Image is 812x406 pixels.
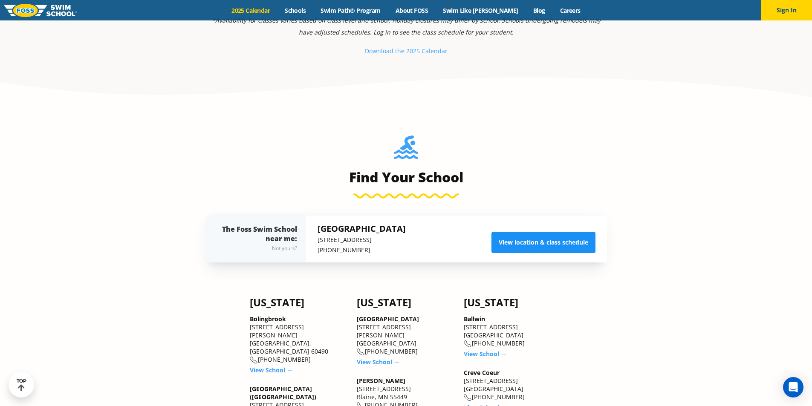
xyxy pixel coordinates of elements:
[250,366,293,374] a: View School →
[464,297,562,308] h4: [US_STATE]
[250,315,286,323] a: Bolingbrook
[318,245,406,255] p: [PHONE_NUMBER]
[277,6,313,14] a: Schools
[318,235,406,245] p: [STREET_ADDRESS]
[401,47,448,55] small: e 2025 Calendar
[552,6,588,14] a: Careers
[464,315,562,348] div: [STREET_ADDRESS] [GEOGRAPHIC_DATA] [PHONE_NUMBER]
[464,350,507,358] a: View School →
[464,369,562,401] div: [STREET_ADDRESS] [GEOGRAPHIC_DATA] [PHONE_NUMBER]
[222,225,297,253] div: The Foss Swim School near me:
[464,394,472,401] img: location-phone-o-icon.svg
[224,6,277,14] a: 2025 Calendar
[205,169,607,186] h3: Find Your School
[526,6,552,14] a: Blog
[394,135,418,164] img: Foss-Location-Swimming-Pool-Person.svg
[313,6,388,14] a: Swim Path® Program
[357,315,419,323] a: [GEOGRAPHIC_DATA]
[357,297,455,308] h4: [US_STATE]
[318,223,406,235] h5: [GEOGRAPHIC_DATA]
[4,4,77,17] img: FOSS Swim School Logo
[357,315,455,356] div: [STREET_ADDRESS][PERSON_NAME] [GEOGRAPHIC_DATA] [PHONE_NUMBER]
[388,6,436,14] a: About FOSS
[17,378,26,392] div: TOP
[436,6,526,14] a: Swim Like [PERSON_NAME]
[250,315,348,364] div: [STREET_ADDRESS][PERSON_NAME] [GEOGRAPHIC_DATA], [GEOGRAPHIC_DATA] 60490 [PHONE_NUMBER]
[783,377,803,397] div: Open Intercom Messenger
[464,315,485,323] a: Ballwin
[365,47,448,55] a: Download the 2025 Calendar
[357,377,405,385] a: [PERSON_NAME]
[464,340,472,348] img: location-phone-o-icon.svg
[491,232,595,253] a: View location & class schedule
[250,357,258,364] img: location-phone-o-icon.svg
[250,297,348,308] h4: [US_STATE]
[357,348,365,356] img: location-phone-o-icon.svg
[365,47,401,55] small: Download th
[464,369,500,377] a: Creve Coeur
[357,358,400,366] a: View School →
[222,243,297,253] div: Not yours?
[250,385,316,401] a: [GEOGRAPHIC_DATA] ([GEOGRAPHIC_DATA])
